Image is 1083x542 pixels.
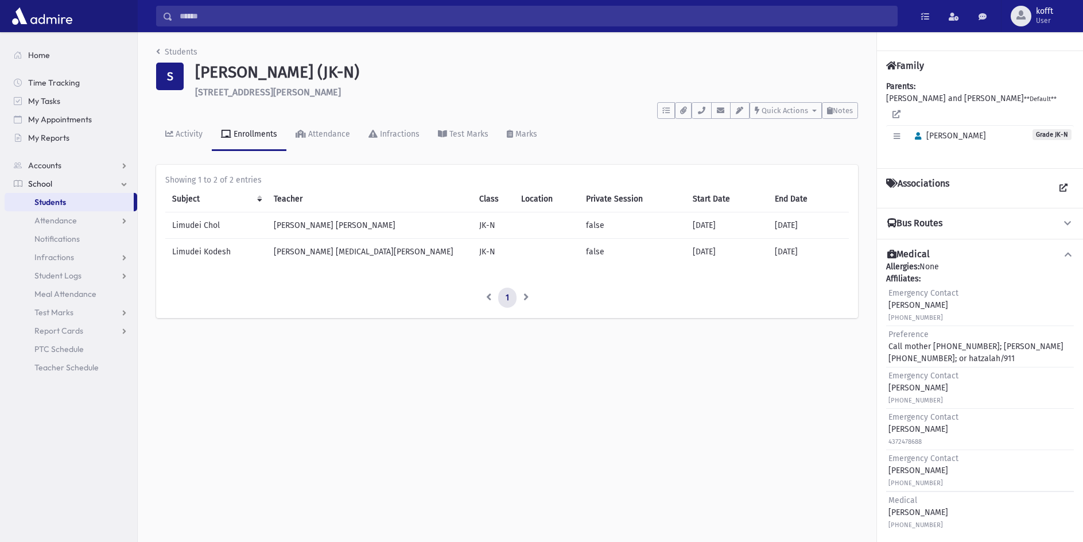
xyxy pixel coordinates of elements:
[888,314,943,322] small: [PHONE_NUMBER]
[888,287,958,323] div: [PERSON_NAME]
[888,454,958,463] span: Emergency Contact
[768,186,849,212] th: End Date
[686,212,767,238] td: [DATE]
[514,186,579,212] th: Location
[888,521,943,529] small: [PHONE_NUMBER]
[579,212,686,238] td: false
[768,212,849,238] td: [DATE]
[267,186,472,212] th: Teacher
[750,102,822,119] button: Quick Actions
[5,73,137,92] a: Time Tracking
[886,60,924,71] h4: Family
[156,47,197,57] a: Students
[5,230,137,248] a: Notifications
[513,129,537,139] div: Marks
[888,370,958,406] div: [PERSON_NAME]
[34,362,99,373] span: Teacher Schedule
[156,46,197,63] nav: breadcrumb
[886,218,1074,230] button: Bus Routes
[888,494,948,531] div: [PERSON_NAME]
[5,193,134,211] a: Students
[5,46,137,64] a: Home
[887,249,930,261] h4: Medical
[9,5,75,28] img: AdmirePro
[888,330,929,339] span: Preference
[165,174,849,186] div: Showing 1 to 2 of 2 entries
[5,129,137,147] a: My Reports
[472,186,514,212] th: Class
[378,129,420,139] div: Infractions
[498,288,517,308] a: 1
[34,215,77,226] span: Attendance
[888,412,958,422] span: Emergency Contact
[359,119,429,151] a: Infractions
[888,495,917,505] span: Medical
[762,106,808,115] span: Quick Actions
[28,96,60,106] span: My Tasks
[5,248,137,266] a: Infractions
[195,63,858,82] h1: [PERSON_NAME] (JK-N)
[165,212,267,238] td: Limudei Chol
[888,397,943,404] small: [PHONE_NUMBER]
[267,212,472,238] td: [PERSON_NAME] [PERSON_NAME]
[306,129,350,139] div: Attendance
[212,119,286,151] a: Enrollments
[886,274,921,284] b: Affiliates:
[888,452,958,489] div: [PERSON_NAME]
[1036,16,1053,25] span: User
[886,178,949,199] h4: Associations
[5,110,137,129] a: My Appointments
[231,129,277,139] div: Enrollments
[686,186,767,212] th: Start Date
[267,238,472,265] td: [PERSON_NAME] [MEDICAL_DATA][PERSON_NAME]
[888,479,943,487] small: [PHONE_NUMBER]
[1036,7,1053,16] span: kofft
[34,344,84,354] span: PTC Schedule
[34,307,73,318] span: Test Marks
[28,78,80,88] span: Time Tracking
[34,197,66,207] span: Students
[5,322,137,340] a: Report Cards
[34,326,83,336] span: Report Cards
[5,358,137,377] a: Teacher Schedule
[5,340,137,358] a: PTC Schedule
[888,288,958,298] span: Emergency Contact
[28,179,52,189] span: School
[886,82,915,91] b: Parents:
[888,438,922,446] small: 4372478688
[886,262,919,272] b: Allergies:
[886,249,1074,261] button: Medical
[173,6,897,26] input: Search
[156,63,184,90] div: S
[5,303,137,322] a: Test Marks
[768,238,849,265] td: [DATE]
[822,102,858,119] button: Notes
[173,129,203,139] div: Activity
[833,106,853,115] span: Notes
[28,50,50,60] span: Home
[28,160,61,171] span: Accounts
[165,186,267,212] th: Subject
[429,119,498,151] a: Test Marks
[886,261,1074,533] div: None
[34,252,74,262] span: Infractions
[34,270,81,281] span: Student Logs
[498,119,546,151] a: Marks
[910,131,986,141] span: [PERSON_NAME]
[472,212,514,238] td: JK-N
[5,266,137,285] a: Student Logs
[579,186,686,212] th: Private Session
[165,238,267,265] td: Limudei Kodesh
[5,156,137,175] a: Accounts
[888,371,958,381] span: Emergency Contact
[5,285,137,303] a: Meal Attendance
[156,119,212,151] a: Activity
[5,92,137,110] a: My Tasks
[34,289,96,299] span: Meal Attendance
[686,238,767,265] td: [DATE]
[472,238,514,265] td: JK-N
[286,119,359,151] a: Attendance
[5,175,137,193] a: School
[34,234,80,244] span: Notifications
[579,238,686,265] td: false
